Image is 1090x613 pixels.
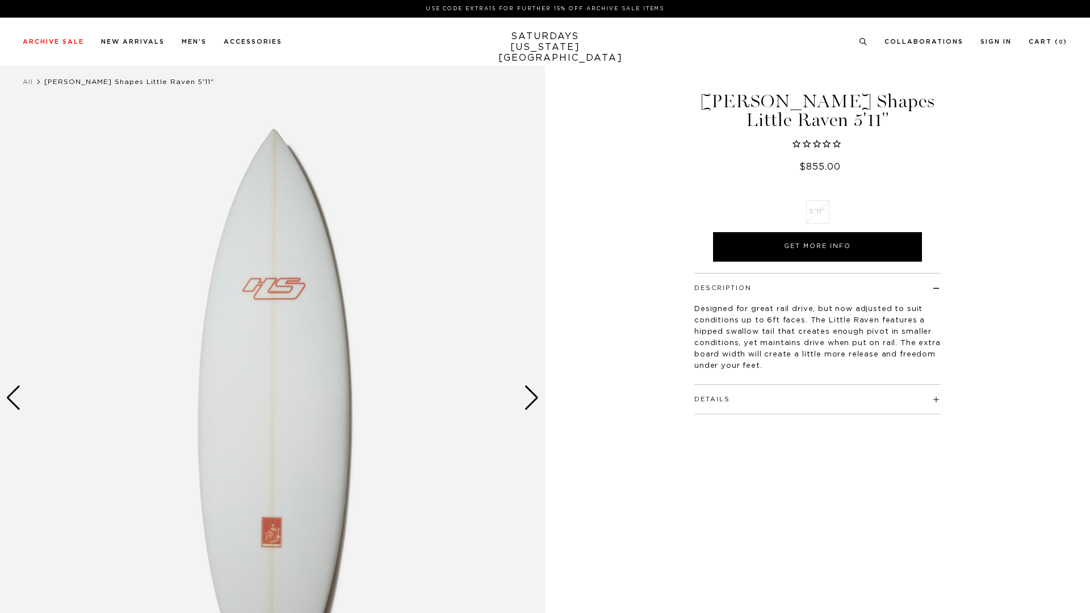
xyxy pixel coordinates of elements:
[224,39,282,45] a: Accessories
[799,162,841,171] span: $855.00
[6,385,21,410] div: Previous slide
[23,39,84,45] a: Archive Sale
[980,39,1012,45] a: Sign In
[23,78,33,85] a: All
[524,385,539,410] div: Next slide
[884,39,963,45] a: Collaborations
[693,92,942,129] h1: [PERSON_NAME] Shapes Little Raven 5'11"
[182,39,207,45] a: Men's
[694,285,752,291] button: Description
[1029,39,1067,45] a: Cart (0)
[101,39,165,45] a: New Arrivals
[1059,40,1063,45] small: 0
[44,78,214,85] span: [PERSON_NAME] Shapes Little Raven 5'11"
[694,396,730,402] button: Details
[27,5,1063,13] p: Use Code EXTRA15 for Further 15% Off Archive Sale Items
[498,31,592,64] a: SATURDAYS[US_STATE][GEOGRAPHIC_DATA]
[713,232,922,262] a: Get More Info
[693,138,942,151] span: Rated 0.0 out of 5 stars 0 reviews
[694,304,941,372] p: Designed for great rail drive, but now adjusted to suit conditions up to 6ft faces. The Little Ra...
